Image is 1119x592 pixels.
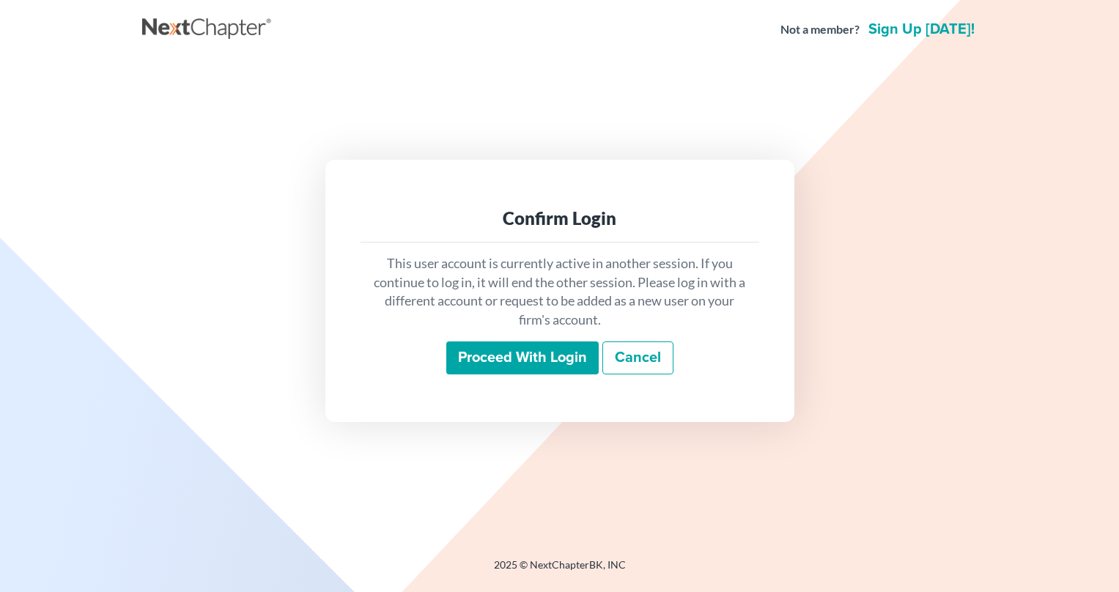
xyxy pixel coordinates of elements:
[602,341,673,375] a: Cancel
[142,558,978,584] div: 2025 © NextChapterBK, INC
[446,341,599,375] input: Proceed with login
[372,207,747,230] div: Confirm Login
[372,254,747,330] p: This user account is currently active in another session. If you continue to log in, it will end ...
[780,21,860,38] strong: Not a member?
[865,22,978,37] a: Sign up [DATE]!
